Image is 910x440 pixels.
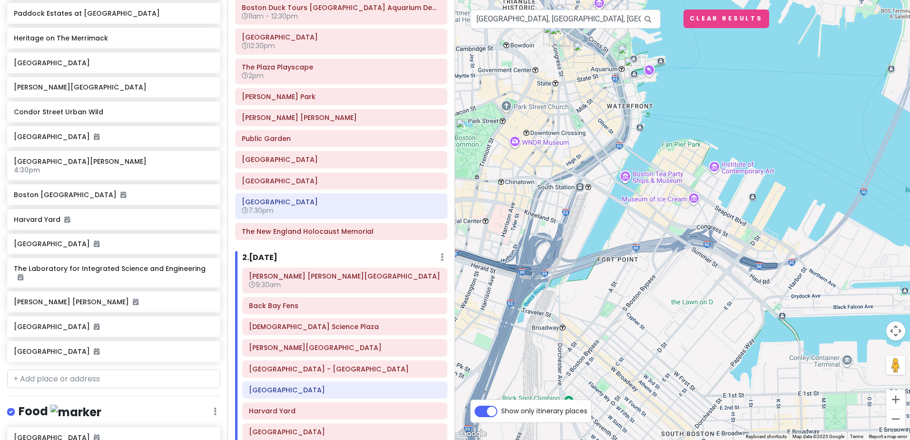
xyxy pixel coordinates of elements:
[242,177,441,185] h6: Boston Common
[14,240,213,248] h6: [GEOGRAPHIC_DATA]
[14,190,213,199] h6: Boston [GEOGRAPHIC_DATA]
[242,206,274,215] span: 7:30pm
[249,322,441,331] h6: Christian Science Plaza
[746,433,787,440] button: Keyboard shortcuts
[574,42,594,63] div: Faneuil Hall Marketplace
[457,428,489,440] a: Open this area in Google Maps (opens a new window)
[624,62,632,70] div: Boston Marriott Long Wharf
[242,63,441,71] h6: The Plaza Playscape
[50,405,101,420] img: marker
[501,406,587,416] span: Show only itinerary places
[94,133,99,140] i: Added to itinerary
[886,390,905,409] button: Zoom in
[242,227,441,236] h6: The New England Holocaust Memorial
[7,370,220,389] input: + Add place or address
[14,215,213,224] h6: Harvard Yard
[120,191,126,198] i: Added to itinerary
[249,428,441,436] h6: Harvard University Graduate School Of Design
[242,41,275,50] span: 12:30pm
[14,347,213,356] h6: [GEOGRAPHIC_DATA]
[886,321,905,340] button: Map camera controls
[242,3,441,12] h6: Boston Duck Tours New England Aquarium Departure Location
[624,57,645,78] div: Boston Duck Tours New England Aquarium Departure Location
[14,9,213,18] h6: Paddock Estates at [GEOGRAPHIC_DATA]
[242,134,441,143] h6: Public Garden
[94,240,99,247] i: Added to itinerary
[249,280,281,290] span: 9:30am
[242,198,441,206] h6: Union Oyster House
[249,386,441,394] h6: Harvard Square
[19,404,101,420] h4: Food
[242,113,441,122] h6: Rose Kennedy Greenway
[14,298,213,306] h6: [PERSON_NAME] [PERSON_NAME]
[14,322,213,331] h6: [GEOGRAPHIC_DATA]
[457,428,489,440] img: Google
[886,410,905,429] button: Zoom out
[242,155,441,164] h6: Beacon Hill
[249,301,441,310] h6: Back Bay Fens
[64,216,70,223] i: Added to itinerary
[242,33,441,41] h6: Faneuil Hall Marketplace
[618,45,639,66] div: Boston Marriott Long Wharf
[18,274,23,280] i: Added to itinerary
[792,434,844,439] span: Map data ©2025 Google
[249,343,441,352] h6: Copley Square
[94,348,99,355] i: Added to itinerary
[133,299,138,305] i: Added to itinerary
[869,434,907,439] a: Report a map error
[14,132,213,141] h6: [GEOGRAPHIC_DATA]
[242,253,277,263] h6: 2 . [DATE]
[544,24,564,45] div: The Plaza Playscape
[549,26,570,47] div: The New England Holocaust Memorial
[470,10,661,29] input: Search a place
[249,272,441,280] h6: Frederick Law Olmsted National Historic Site
[242,11,298,21] span: 11am - 12:30pm
[886,356,905,375] button: Drag Pegman onto the map to open Street View
[249,365,441,373] h6: Boston Public Library - Central Library
[14,165,40,175] span: 4:30pm
[14,108,213,116] h6: Condor Street Urban Wild
[14,264,213,281] h6: The Laboratory for Integrated Science and Engineering
[14,83,213,91] h6: [PERSON_NAME][GEOGRAPHIC_DATA]
[94,323,99,330] i: Added to itinerary
[456,119,477,140] div: Boston Common
[249,407,441,415] h6: Harvard Yard
[683,10,769,28] button: Clear Results
[850,434,863,439] a: Terms (opens in new tab)
[14,34,213,42] h6: Heritage on The Merrimack
[556,4,577,25] div: Rose Kennedy Greenway
[242,71,264,80] span: 2pm
[242,92,441,101] h6: Paul Revere Park
[14,157,213,166] h6: [GEOGRAPHIC_DATA][PERSON_NAME]
[14,59,213,67] h6: [GEOGRAPHIC_DATA]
